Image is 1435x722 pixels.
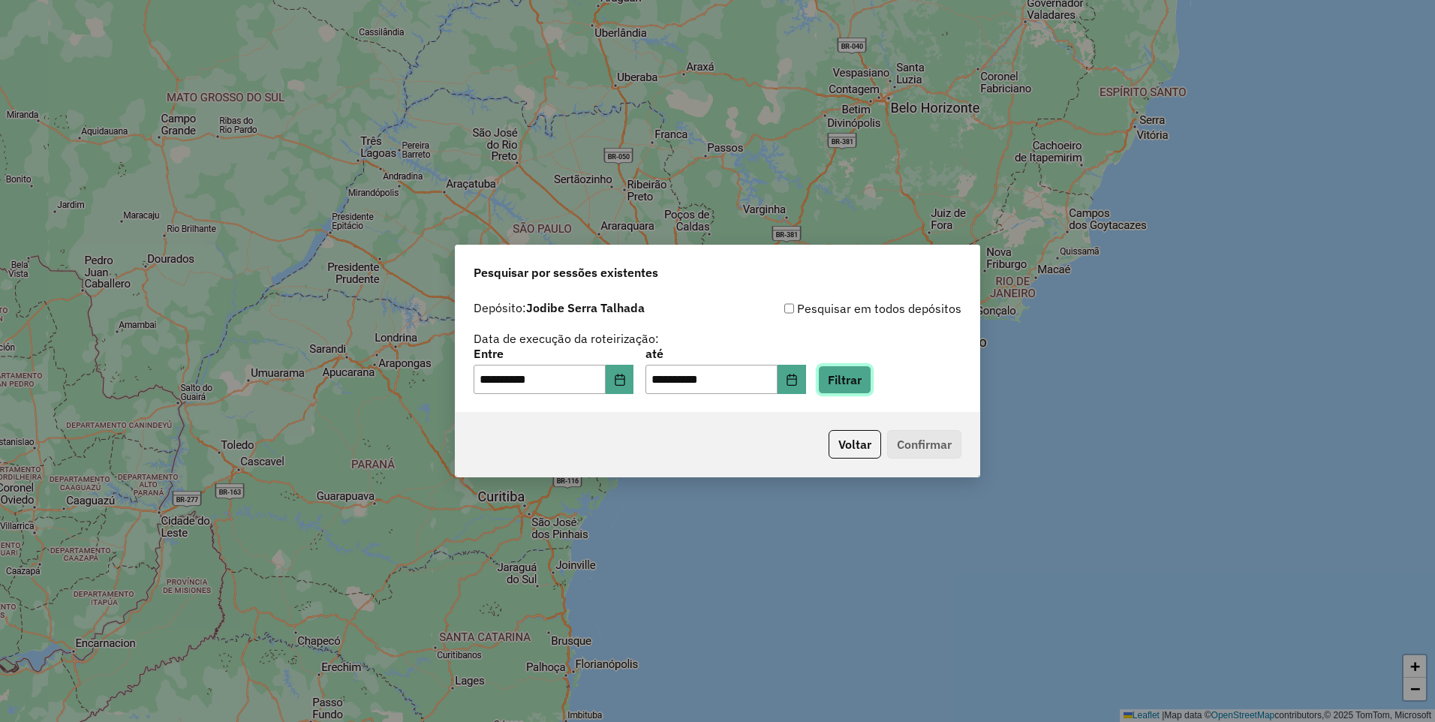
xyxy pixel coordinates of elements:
[645,344,805,363] label: até
[829,430,881,459] button: Voltar
[474,344,633,363] label: Entre
[526,300,645,315] strong: Jodibe Serra Talhada
[606,365,634,395] button: Choose Date
[818,366,871,394] button: Filtrar
[474,329,659,347] label: Data de execução da roteirização:
[717,299,961,317] div: Pesquisar em todos depósitos
[474,263,658,281] span: Pesquisar por sessões existentes
[778,365,806,395] button: Choose Date
[474,299,645,317] label: Depósito:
